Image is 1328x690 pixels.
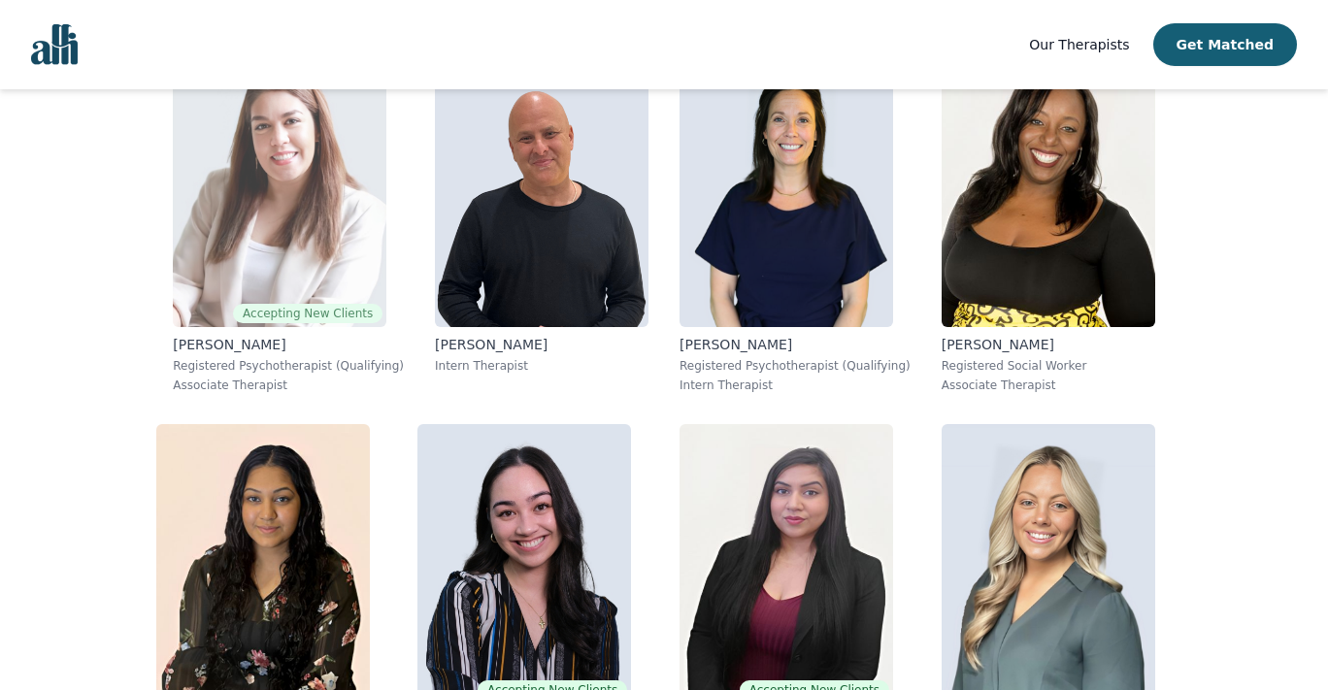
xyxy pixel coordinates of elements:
[157,32,419,409] a: Ava_PouyandehAccepting New Clients[PERSON_NAME]Registered Psychotherapist (Qualifying)Associate T...
[1029,37,1129,52] span: Our Therapists
[664,32,926,409] a: Julia_Finetti[PERSON_NAME]Registered Psychotherapist (Qualifying)Intern Therapist
[680,48,893,327] img: Julia_Finetti
[31,24,78,65] img: alli logo
[680,335,911,354] p: [PERSON_NAME]
[435,335,648,354] p: [PERSON_NAME]
[942,358,1155,374] p: Registered Social Worker
[926,32,1171,409] a: Natasha_Halliday[PERSON_NAME]Registered Social WorkerAssociate Therapist
[233,304,382,323] span: Accepting New Clients
[435,358,648,374] p: Intern Therapist
[435,48,648,327] img: Jeff_Watson
[173,48,386,327] img: Ava_Pouyandeh
[942,48,1155,327] img: Natasha_Halliday
[680,378,911,393] p: Intern Therapist
[1153,23,1297,66] button: Get Matched
[942,378,1155,393] p: Associate Therapist
[1029,33,1129,56] a: Our Therapists
[680,358,911,374] p: Registered Psychotherapist (Qualifying)
[173,378,404,393] p: Associate Therapist
[173,358,404,374] p: Registered Psychotherapist (Qualifying)
[419,32,664,409] a: Jeff_Watson[PERSON_NAME]Intern Therapist
[942,335,1155,354] p: [PERSON_NAME]
[173,335,404,354] p: [PERSON_NAME]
